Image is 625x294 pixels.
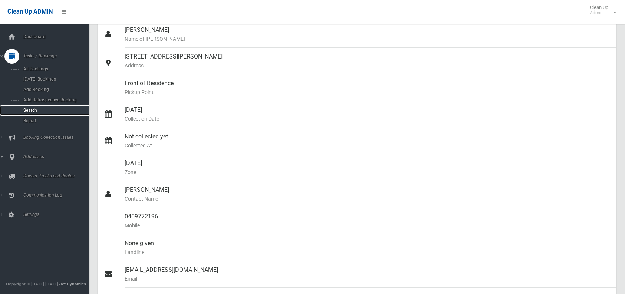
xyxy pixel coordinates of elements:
small: Collected At [125,141,610,150]
div: Not collected yet [125,128,610,154]
strong: Jet Dynamics [59,281,86,287]
div: None given [125,234,610,261]
span: Add Retrospective Booking [21,97,88,103]
small: Mobile [125,221,610,230]
span: Dashboard [21,34,95,39]
div: [PERSON_NAME] [125,21,610,48]
small: Zone [125,168,610,177]
small: Admin [590,10,608,16]
small: Email [125,274,610,283]
span: Report [21,118,88,123]
span: Copyright © [DATE]-[DATE] [6,281,58,287]
small: Landline [125,248,610,257]
a: [EMAIL_ADDRESS][DOMAIN_NAME]Email [98,261,616,288]
div: [DATE] [125,154,610,181]
small: Address [125,61,610,70]
div: [PERSON_NAME] [125,181,610,208]
span: Settings [21,212,95,217]
div: [STREET_ADDRESS][PERSON_NAME] [125,48,610,74]
span: Communication Log [21,193,95,198]
span: Add Booking [21,87,88,92]
span: All Bookings [21,66,88,71]
span: Search [21,108,88,113]
div: [EMAIL_ADDRESS][DOMAIN_NAME] [125,261,610,288]
span: [DATE] Bookings [21,77,88,82]
span: Clean Up [586,4,616,16]
div: 0409772196 [125,208,610,234]
small: Collection Date [125,114,610,123]
small: Contact Name [125,194,610,203]
span: Addresses [21,154,95,159]
span: Clean Up ADMIN [7,8,53,15]
div: [DATE] [125,101,610,128]
div: Front of Residence [125,74,610,101]
span: Booking Collection Issues [21,135,95,140]
small: Pickup Point [125,88,610,97]
span: Drivers, Trucks and Routes [21,173,95,178]
small: Name of [PERSON_NAME] [125,34,610,43]
span: Tasks / Bookings [21,53,95,59]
